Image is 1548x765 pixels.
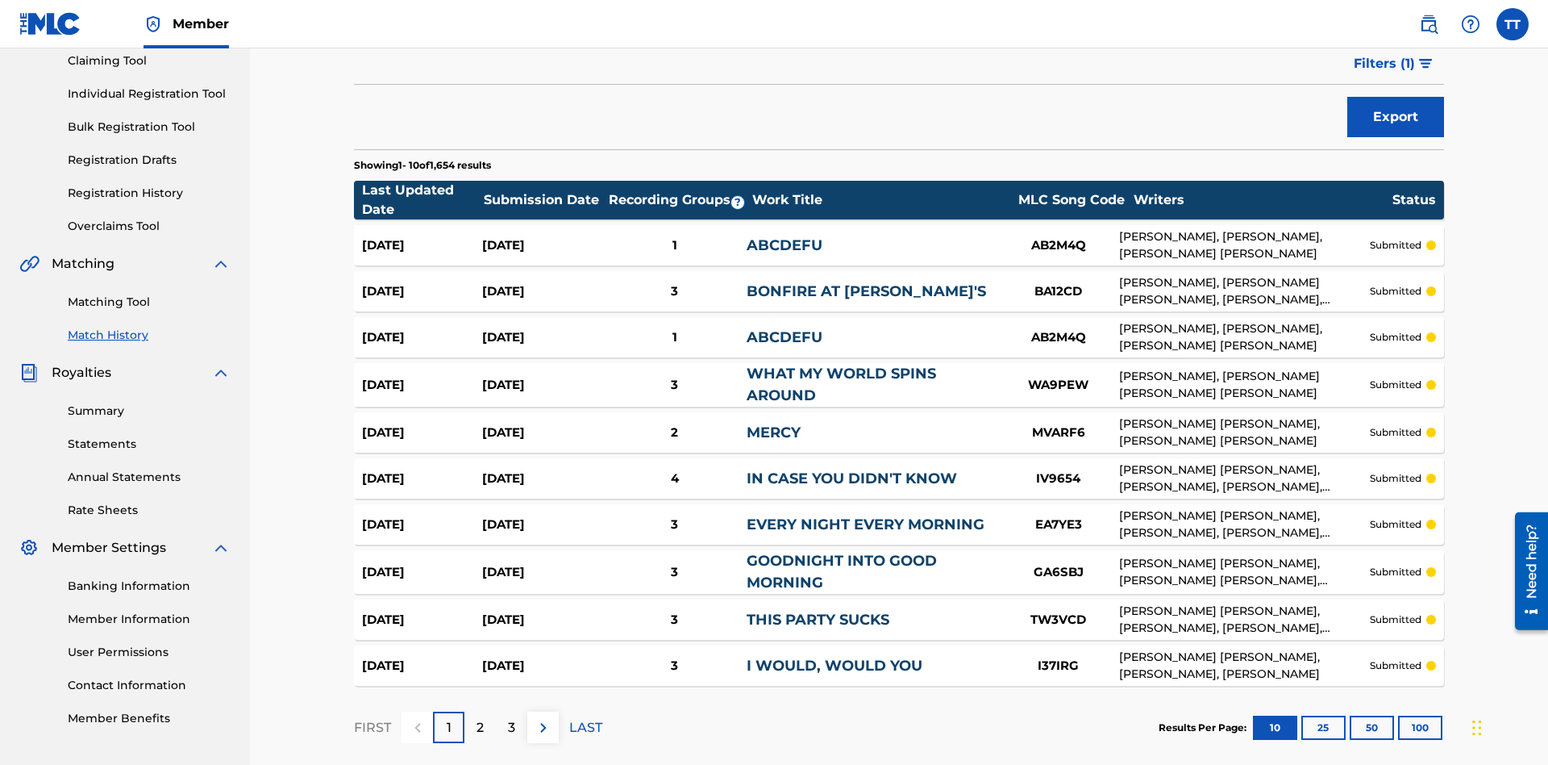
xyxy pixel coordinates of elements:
[998,328,1119,347] div: AB2M4Q
[482,282,602,301] div: [DATE]
[19,538,39,558] img: Member Settings
[1370,378,1421,392] p: submitted
[482,424,602,442] div: [DATE]
[482,611,602,629] div: [DATE]
[1159,721,1250,735] p: Results Per Page:
[998,376,1119,395] div: WA9PEW
[1419,59,1433,69] img: filter
[747,236,822,254] a: ABCDEFU
[1119,462,1370,495] div: [PERSON_NAME] [PERSON_NAME], [PERSON_NAME], [PERSON_NAME], [PERSON_NAME]
[1454,8,1487,40] div: Help
[1370,517,1421,532] p: submitted
[1119,228,1370,262] div: [PERSON_NAME], [PERSON_NAME], [PERSON_NAME] [PERSON_NAME]
[482,516,602,534] div: [DATE]
[1370,330,1421,345] p: submitted
[68,52,231,69] a: Claiming Tool
[68,86,231,102] a: Individual Registration Tool
[362,657,482,675] div: [DATE]
[211,538,231,558] img: expand
[998,516,1119,534] div: EA7YE3
[68,502,231,519] a: Rate Sheets
[362,282,482,301] div: [DATE]
[19,254,40,274] img: Matching
[747,552,937,592] a: GOODNIGHT INTO GOOD MORNING
[68,185,231,202] a: Registration History
[1370,612,1421,627] p: submitted
[747,365,936,404] a: WHAT MY WORLD SPINS AROUND
[482,236,602,255] div: [DATE]
[1344,44,1444,84] button: Filters (1)
[747,657,922,675] a: I WOULD, WOULD YOU
[747,424,801,441] a: MERCY
[68,294,231,311] a: Matching Tool
[362,181,483,219] div: Last Updated Date
[1347,97,1444,137] button: Export
[482,563,602,582] div: [DATE]
[1467,688,1548,765] iframe: Chat Widget
[354,158,491,173] p: Showing 1 - 10 of 1,654 results
[752,190,1010,210] div: Work Title
[606,190,751,210] div: Recording Groups
[602,236,747,255] div: 1
[602,470,747,488] div: 4
[1354,54,1415,73] span: Filters ( 1 )
[482,328,602,347] div: [DATE]
[747,611,889,629] a: THIS PARTY SUCKS
[1370,284,1421,299] p: submitted
[747,516,984,533] a: EVERY NIGHT EVERY MORNING
[1496,8,1529,40] div: User Menu
[68,710,231,727] a: Member Benefits
[1370,565,1421,579] p: submitted
[362,470,482,488] div: [DATE]
[1253,716,1297,740] button: 10
[211,363,231,382] img: expand
[144,15,163,34] img: Top Rightsholder
[362,611,482,629] div: [DATE]
[1398,716,1442,740] button: 100
[1350,716,1394,740] button: 50
[1392,190,1436,210] div: Status
[476,718,484,738] p: 2
[1119,320,1370,354] div: [PERSON_NAME], [PERSON_NAME], [PERSON_NAME] [PERSON_NAME]
[747,470,957,487] a: IN CASE YOU DIDN'T KNOW
[68,677,231,694] a: Contact Information
[998,282,1119,301] div: BA12CD
[1011,190,1132,210] div: MLC Song Code
[602,282,747,301] div: 3
[1119,603,1370,637] div: [PERSON_NAME] [PERSON_NAME], [PERSON_NAME], [PERSON_NAME], [PERSON_NAME]
[1370,471,1421,486] p: submitted
[602,328,747,347] div: 1
[602,611,747,629] div: 3
[602,516,747,534] div: 3
[1119,416,1370,449] div: [PERSON_NAME] [PERSON_NAME], [PERSON_NAME] [PERSON_NAME]
[362,424,482,442] div: [DATE]
[569,718,602,738] p: LAST
[362,563,482,582] div: [DATE]
[747,282,986,300] a: BONFIRE AT [PERSON_NAME]'S
[998,563,1119,582] div: GA6SBJ
[354,718,391,738] p: FIRST
[998,611,1119,629] div: TW3VCD
[998,657,1119,675] div: I37IRG
[998,424,1119,442] div: MVARF6
[1119,368,1370,402] div: [PERSON_NAME], [PERSON_NAME] [PERSON_NAME] [PERSON_NAME]
[68,436,231,453] a: Statements
[68,218,231,235] a: Overclaims Tool
[362,376,482,395] div: [DATE]
[447,718,451,738] p: 1
[68,403,231,420] a: Summary
[362,236,482,255] div: [DATE]
[362,516,482,534] div: [DATE]
[68,611,231,628] a: Member Information
[1503,506,1548,638] iframe: Resource Center
[1134,190,1392,210] div: Writers
[173,15,229,33] span: Member
[68,469,231,486] a: Annual Statements
[482,376,602,395] div: [DATE]
[998,236,1119,255] div: AB2M4Q
[731,196,744,209] span: ?
[1119,274,1370,308] div: [PERSON_NAME], [PERSON_NAME] [PERSON_NAME], [PERSON_NAME], [PERSON_NAME], [PERSON_NAME] [PERSON_N...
